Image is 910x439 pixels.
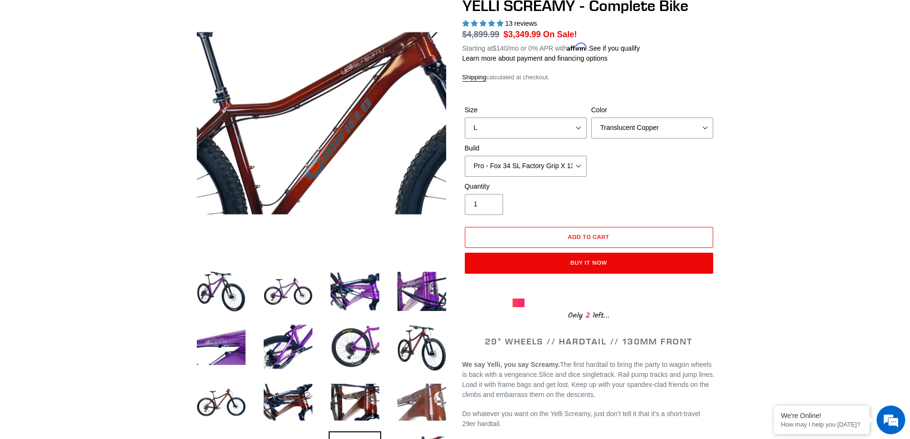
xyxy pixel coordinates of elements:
label: Build [465,143,587,153]
b: We say Yelli, you say Screamy. [462,361,560,368]
span: 5.00 stars [462,20,505,27]
img: Load image into Gallery viewer, YELLI SCREAMY - Complete Bike [396,265,448,318]
div: We're Online! [781,412,862,419]
label: Size [465,105,587,115]
span: On Sale! [543,28,577,41]
span: 13 reviews [505,20,537,27]
div: Chat with us now [64,54,175,66]
img: Load image into Gallery viewer, YELLI SCREAMY - Complete Bike [396,376,448,428]
span: The first hardtail to bring the party to wagon wheels is back with a vengeance. [462,361,712,378]
button: Add to cart [465,227,713,248]
textarea: Type your message and hit 'Enter' [5,261,182,294]
span: 2 [583,310,593,321]
span: Do whatever you want on the Yelli Screamy, just don’t tell it that it’s a short-travel 29er hardt... [462,410,700,428]
p: Slice and dice singletrack. Rail pump tracks and jump lines. Load it with frame bags and get lost... [462,360,716,400]
img: Load image into Gallery viewer, YELLI SCREAMY - Complete Bike [262,321,314,373]
span: Add to cart [568,233,610,240]
span: $3,349.99 [503,30,541,39]
p: How may I help you today? [781,421,862,428]
button: Buy it now [465,253,713,274]
label: Color [591,105,713,115]
img: Load image into Gallery viewer, YELLI SCREAMY - Complete Bike [262,265,314,318]
a: Shipping [462,74,487,82]
span: 29" WHEELS // HARDTAIL // 130MM FRONT [485,336,693,347]
s: $4,899.99 [462,30,500,39]
img: Load image into Gallery viewer, YELLI SCREAMY - Complete Bike [262,376,314,428]
img: Load image into Gallery viewer, YELLI SCREAMY - Complete Bike [329,321,381,373]
span: $140 [492,44,507,52]
img: Load image into Gallery viewer, YELLI SCREAMY - Complete Bike [396,321,448,373]
img: Load image into Gallery viewer, YELLI SCREAMY - Complete Bike [195,376,247,428]
img: d_696896380_company_1647369064580_696896380 [31,48,54,72]
p: Starting at /mo or 0% APR with . [462,41,640,54]
a: Learn more about payment and financing options [462,54,608,62]
a: See if you qualify - Learn more about Affirm Financing (opens in modal) [589,44,640,52]
div: Only left... [513,307,665,322]
img: Load image into Gallery viewer, YELLI SCREAMY - Complete Bike [195,265,247,318]
div: Minimize live chat window [157,5,180,28]
span: Affirm [567,43,587,51]
span: We're online! [55,120,132,217]
div: calculated at checkout. [462,73,716,82]
div: Navigation go back [11,53,25,67]
img: Load image into Gallery viewer, YELLI SCREAMY - Complete Bike [329,265,381,318]
img: Load image into Gallery viewer, YELLI SCREAMY - Complete Bike [195,321,247,373]
img: Load image into Gallery viewer, YELLI SCREAMY - Complete Bike [329,376,381,428]
label: Quantity [465,182,587,192]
